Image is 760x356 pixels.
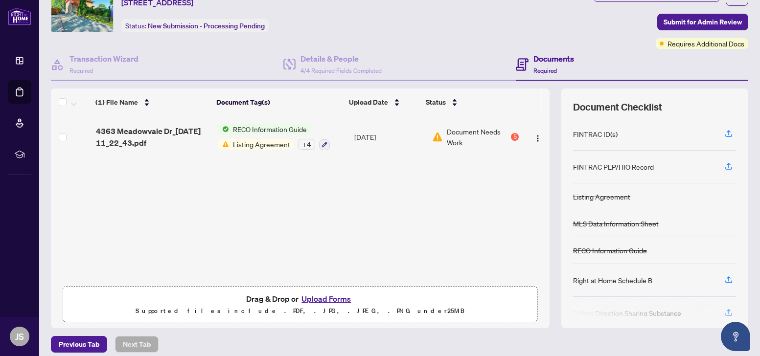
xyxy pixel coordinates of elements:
[15,330,24,343] span: JS
[92,89,212,116] th: (1) File Name
[69,305,531,317] p: Supported files include .PDF, .JPG, .JPEG, .PNG under 25 MB
[95,97,138,108] span: (1) File Name
[534,134,542,142] img: Logo
[218,124,330,150] button: Status IconRECO Information GuideStatus IconListing Agreement+4
[212,89,345,116] th: Document Tag(s)
[511,133,519,141] div: 5
[721,322,750,351] button: Open asap
[447,126,509,148] span: Document Needs Work
[530,129,546,145] button: Logo
[432,132,443,142] img: Document Status
[300,67,382,74] span: 4/4 Required Fields Completed
[218,124,229,134] img: Status Icon
[115,336,159,353] button: Next Tab
[573,129,618,139] div: FINTRAC ID(s)
[573,191,630,202] div: Listing Agreement
[96,125,210,149] span: 4363 Meadowvale Dr_[DATE] 11_22_43.pdf
[299,292,354,305] button: Upload Forms
[668,38,744,49] span: Requires Additional Docs
[298,139,315,150] div: + 4
[349,97,388,108] span: Upload Date
[229,124,311,134] span: RECO Information Guide
[218,139,229,150] img: Status Icon
[426,97,446,108] span: Status
[345,89,422,116] th: Upload Date
[422,89,515,116] th: Status
[573,218,659,229] div: MLS Data Information Sheet
[59,336,99,352] span: Previous Tab
[573,161,654,172] div: FINTRAC PEP/HIO Record
[573,100,662,114] span: Document Checklist
[573,275,652,286] div: Right at Home Schedule B
[533,53,574,65] h4: Documents
[69,67,93,74] span: Required
[8,7,31,25] img: logo
[51,336,107,353] button: Previous Tab
[246,292,354,305] span: Drag & Drop or
[229,139,294,150] span: Listing Agreement
[533,67,557,74] span: Required
[573,245,647,256] div: RECO Information Guide
[69,53,138,65] h4: Transaction Wizard
[63,287,537,323] span: Drag & Drop orUpload FormsSupported files include .PDF, .JPG, .JPEG, .PNG under25MB
[121,19,269,32] div: Status:
[657,14,748,30] button: Submit for Admin Review
[148,22,265,30] span: New Submission - Processing Pending
[300,53,382,65] h4: Details & People
[350,116,428,158] td: [DATE]
[664,14,742,30] span: Submit for Admin Review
